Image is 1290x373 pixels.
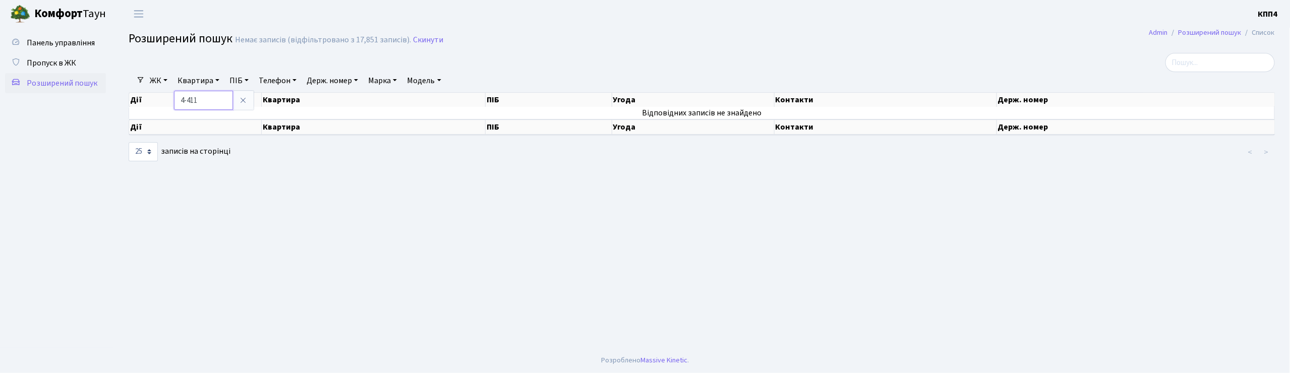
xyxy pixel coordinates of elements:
[10,4,30,24] img: logo.png
[1149,27,1168,38] a: Admin
[129,119,262,135] th: Дії
[486,119,612,135] th: ПІБ
[129,30,232,47] span: Розширений пошук
[27,37,95,48] span: Панель управління
[413,35,443,45] a: Скинути
[126,6,151,22] button: Переключити навігацію
[1165,53,1275,72] input: Пошук...
[173,72,223,89] a: Квартира
[255,72,301,89] a: Телефон
[225,72,253,89] a: ПІБ
[640,355,687,365] a: Massive Kinetic
[775,93,997,107] th: Контакти
[612,119,775,135] th: Угода
[997,93,1275,107] th: Держ. номер
[1258,8,1278,20] a: КПП4
[303,72,362,89] a: Держ. номер
[235,35,411,45] div: Немає записів (відфільтровано з 17,851 записів).
[775,119,997,135] th: Контакти
[129,93,262,107] th: Дії
[129,142,230,161] label: записів на сторінці
[1242,27,1275,38] li: Список
[1134,22,1290,43] nav: breadcrumb
[34,6,106,23] span: Таун
[262,93,486,107] th: Квартира
[1179,27,1242,38] a: Розширений пошук
[1258,9,1278,20] b: КПП4
[997,119,1275,135] th: Держ. номер
[5,33,106,53] a: Панель управління
[129,142,158,161] select: записів на сторінці
[5,73,106,93] a: Розширений пошук
[612,93,775,107] th: Угода
[364,72,401,89] a: Марка
[5,53,106,73] a: Пропуск в ЖК
[27,78,97,89] span: Розширений пошук
[601,355,689,366] div: Розроблено .
[486,93,612,107] th: ПІБ
[34,6,83,22] b: Комфорт
[27,57,76,69] span: Пропуск в ЖК
[403,72,445,89] a: Модель
[262,119,486,135] th: Квартира
[129,107,1275,119] td: Відповідних записів не знайдено
[146,72,171,89] a: ЖК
